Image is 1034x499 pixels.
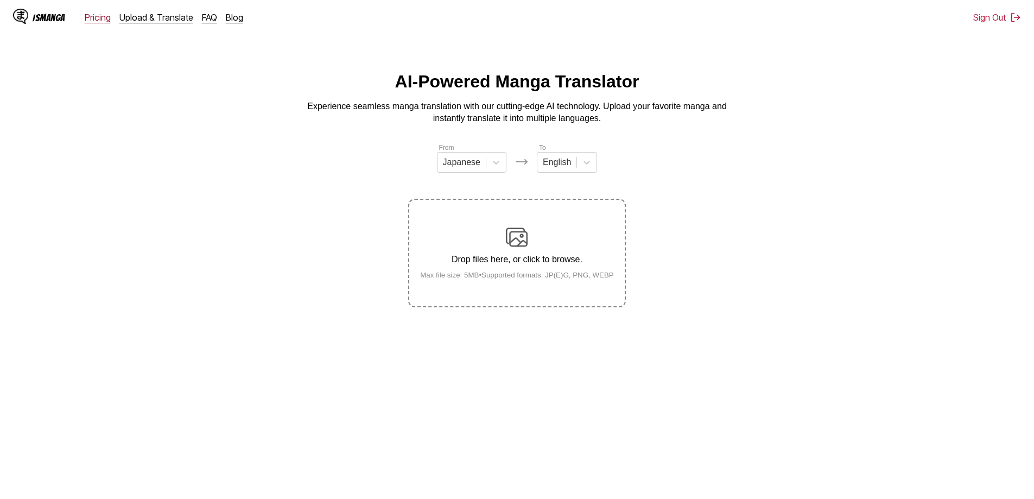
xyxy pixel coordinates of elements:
[202,12,217,23] a: FAQ
[13,9,28,24] img: IsManga Logo
[300,100,734,125] p: Experience seamless manga translation with our cutting-edge AI technology. Upload your favorite m...
[973,12,1021,23] button: Sign Out
[1010,12,1021,23] img: Sign out
[539,144,546,151] label: To
[119,12,193,23] a: Upload & Translate
[411,271,623,279] small: Max file size: 5MB • Supported formats: JP(E)G, PNG, WEBP
[85,12,111,23] a: Pricing
[411,255,623,264] p: Drop files here, or click to browse.
[439,144,454,151] label: From
[395,72,639,92] h1: AI-Powered Manga Translator
[226,12,243,23] a: Blog
[13,9,85,26] a: IsManga LogoIsManga
[33,12,65,23] div: IsManga
[515,155,528,168] img: Languages icon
